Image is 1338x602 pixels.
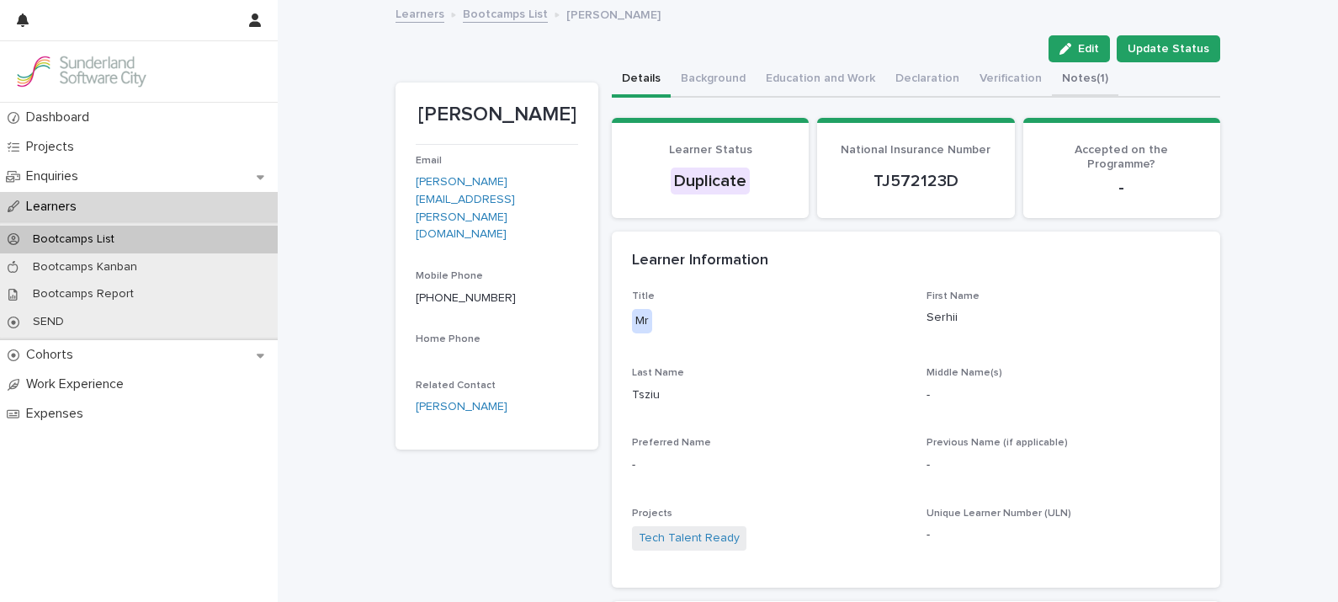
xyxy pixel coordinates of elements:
p: Bootcamps Report [19,287,147,301]
span: Edit [1078,43,1099,55]
span: Title [632,291,655,301]
button: Details [612,62,671,98]
p: Work Experience [19,376,137,392]
p: Learners [19,199,90,215]
span: First Name [927,291,980,301]
span: Unique Learner Number (ULN) [927,509,1071,519]
span: Related Contact [416,381,496,391]
span: Projects [632,509,672,519]
div: Mr [632,309,652,333]
span: Previous Name (if applicable) [927,438,1068,448]
span: Email [416,156,442,166]
p: Projects [19,139,88,155]
button: Notes (1) [1052,62,1118,98]
p: Bootcamps Kanban [19,260,151,274]
p: Serhii [927,309,1201,327]
span: Preferred Name [632,438,711,448]
p: Enquiries [19,168,92,184]
img: GVzBcg19RCOYju8xzymn [13,55,148,88]
button: Education and Work [756,62,885,98]
p: - [632,456,906,474]
span: Last Name [632,368,684,378]
p: [PERSON_NAME] [566,4,661,23]
button: Background [671,62,756,98]
p: TJ572123D [837,171,994,191]
p: Cohorts [19,347,87,363]
span: National Insurance Number [841,144,990,156]
button: Verification [969,62,1052,98]
span: Mobile Phone [416,271,483,281]
span: Update Status [1128,40,1209,57]
span: Learner Status [669,144,752,156]
a: Learners [396,3,444,23]
button: Edit [1049,35,1110,62]
button: Update Status [1117,35,1220,62]
p: Bootcamps List [19,232,128,247]
a: [PERSON_NAME][EMAIL_ADDRESS][PERSON_NAME][DOMAIN_NAME] [416,176,515,240]
p: - [1043,178,1200,198]
button: Declaration [885,62,969,98]
span: Middle Name(s) [927,368,1002,378]
p: - [927,456,1201,474]
h2: Learner Information [632,252,768,270]
a: Tech Talent Ready [639,530,740,547]
p: - [927,386,1201,404]
p: - [927,526,1201,544]
p: Tsziu [632,386,906,404]
p: Dashboard [19,109,103,125]
div: Duplicate [671,168,750,194]
a: [PERSON_NAME] [416,398,507,416]
a: [PHONE_NUMBER] [416,292,516,304]
span: Accepted on the Programme? [1075,144,1168,170]
a: Bootcamps List [463,3,548,23]
p: Expenses [19,406,97,422]
p: SEND [19,315,77,329]
span: Home Phone [416,334,481,344]
p: [PERSON_NAME] [416,103,578,127]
